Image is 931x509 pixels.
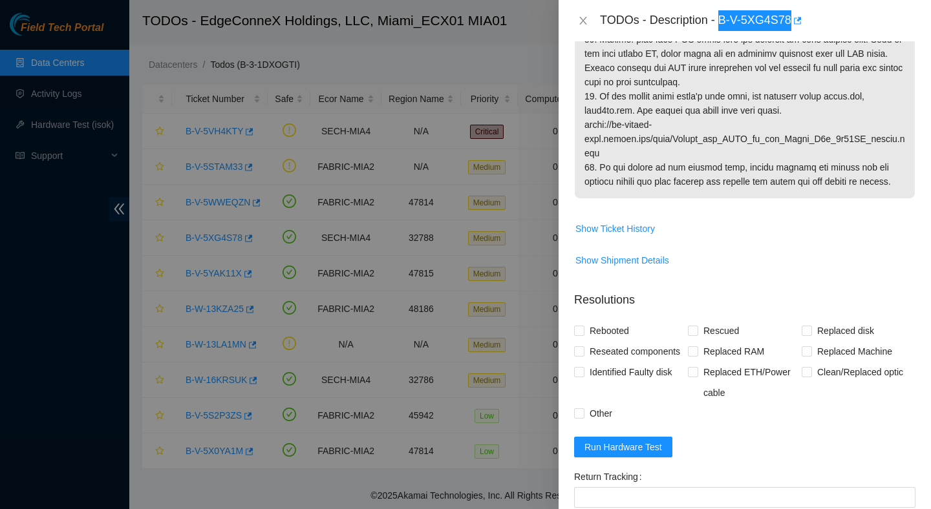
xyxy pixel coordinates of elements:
span: Run Hardware Test [584,440,662,454]
span: close [578,16,588,26]
label: Return Tracking [574,466,647,487]
button: Run Hardware Test [574,437,672,457]
span: Replaced Machine [812,341,897,362]
button: Show Ticket History [575,218,656,239]
span: Rebooted [584,320,634,341]
span: Identified Faulty disk [584,362,678,382]
button: Show Shipment Details [575,250,670,271]
span: Other [584,403,617,424]
span: Replaced ETH/Power cable [698,362,802,403]
button: Close [574,15,592,27]
span: Reseated components [584,341,685,362]
input: Return Tracking [574,487,915,508]
div: TODOs - Description - B-V-5XG4S78 [600,10,915,31]
span: Clean/Replaced optic [812,362,908,382]
span: Show Ticket History [575,222,655,236]
p: Resolutions [574,281,915,309]
span: Rescued [698,320,744,341]
span: Show Shipment Details [575,253,669,267]
span: Replaced disk [812,320,879,341]
span: Replaced RAM [698,341,769,362]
